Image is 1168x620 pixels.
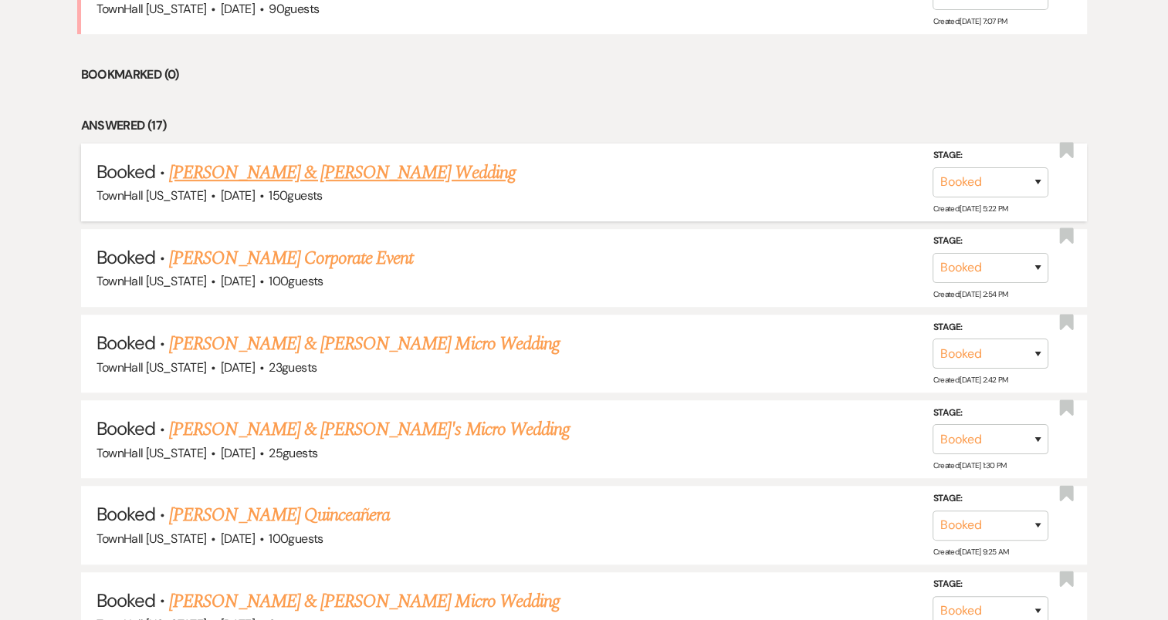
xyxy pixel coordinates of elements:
label: Stage: [933,147,1048,164]
span: 100 guests [269,531,323,547]
span: Booked [96,502,155,526]
a: [PERSON_NAME] & [PERSON_NAME] Wedding [169,159,515,187]
a: [PERSON_NAME] & [PERSON_NAME]'s Micro Wedding [169,416,570,443]
span: TownHall [US_STATE] [96,1,207,17]
span: 150 guests [269,187,322,204]
span: 90 guests [269,1,319,17]
span: Created: [DATE] 9:25 AM [933,546,1008,556]
span: Booked [96,416,155,440]
span: Booked [96,245,155,269]
span: [DATE] [221,187,255,204]
span: [DATE] [221,445,255,461]
label: Stage: [933,318,1048,335]
span: [DATE] [221,359,255,376]
label: Stage: [933,490,1048,507]
span: TownHall [US_STATE] [96,187,207,204]
a: [PERSON_NAME] & [PERSON_NAME] Micro Wedding [169,330,560,358]
label: Stage: [933,576,1048,593]
span: Booked [96,160,155,184]
span: [DATE] [221,1,255,17]
a: [PERSON_NAME] Corporate Event [169,244,413,272]
span: 23 guests [269,359,317,376]
span: Created: [DATE] 5:22 PM [933,204,1007,214]
a: [PERSON_NAME] Quinceañera [169,501,390,529]
label: Stage: [933,233,1048,250]
span: TownHall [US_STATE] [96,273,207,289]
span: 25 guests [269,445,317,461]
li: Bookmarked (0) [81,65,1088,85]
span: Created: [DATE] 1:30 PM [933,460,1006,470]
a: [PERSON_NAME] & [PERSON_NAME] Micro Wedding [169,588,560,615]
span: Created: [DATE] 2:54 PM [933,289,1007,299]
span: [DATE] [221,273,255,289]
span: Booked [96,331,155,355]
span: Created: [DATE] 2:42 PM [933,375,1007,385]
span: 100 guests [269,273,323,289]
span: TownHall [US_STATE] [96,445,207,461]
li: Answered (17) [81,116,1088,136]
span: TownHall [US_STATE] [96,359,207,376]
label: Stage: [933,405,1048,422]
span: [DATE] [221,531,255,547]
span: TownHall [US_STATE] [96,531,207,547]
span: Created: [DATE] 7:07 PM [933,16,1007,26]
span: Booked [96,588,155,612]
